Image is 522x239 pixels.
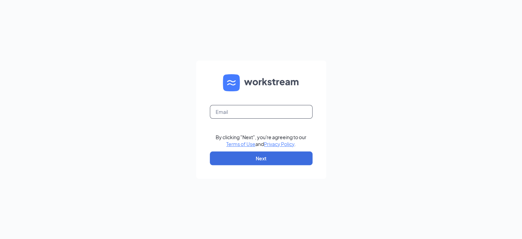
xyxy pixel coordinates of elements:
[210,151,313,165] button: Next
[264,141,294,147] a: Privacy Policy
[216,134,306,147] div: By clicking "Next", you're agreeing to our and .
[223,74,300,91] img: WS logo and Workstream text
[226,141,255,147] a: Terms of Use
[210,105,313,119] input: Email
